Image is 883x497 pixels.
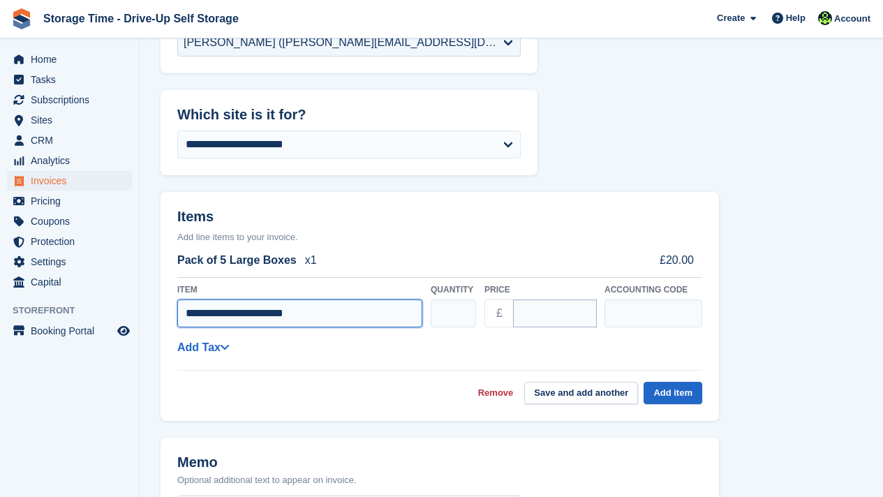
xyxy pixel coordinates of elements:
[7,171,132,191] a: menu
[31,252,114,272] span: Settings
[31,70,114,89] span: Tasks
[7,272,132,292] a: menu
[478,386,514,400] a: Remove
[7,252,132,272] a: menu
[7,232,132,251] a: menu
[305,252,317,269] span: x1
[31,321,114,341] span: Booking Portal
[177,473,357,487] p: Optional additional text to appear on invoice.
[7,90,132,110] a: menu
[31,110,114,130] span: Sites
[717,11,745,25] span: Create
[31,272,114,292] span: Capital
[7,110,132,130] a: menu
[7,131,132,150] a: menu
[11,8,32,29] img: stora-icon-8386f47178a22dfd0bd8f6a31ec36ba5ce8667c1dd55bd0f319d3a0aa187defe.svg
[31,131,114,150] span: CRM
[7,321,132,341] a: menu
[184,34,503,51] div: [PERSON_NAME] ([PERSON_NAME][EMAIL_ADDRESS][DOMAIN_NAME])
[177,454,357,470] h2: Memo
[641,252,694,269] span: £20.00
[31,171,114,191] span: Invoices
[7,212,132,231] a: menu
[177,230,702,244] p: Add line items to your invoice.
[177,252,297,269] span: Pack of 5 Large Boxes
[834,12,870,26] span: Account
[31,191,114,211] span: Pricing
[484,283,596,296] label: Price
[13,304,139,318] span: Storefront
[31,50,114,69] span: Home
[7,151,132,170] a: menu
[786,11,806,25] span: Help
[31,232,114,251] span: Protection
[818,11,832,25] img: Laaibah Sarwar
[7,50,132,69] a: menu
[38,7,244,30] a: Storage Time - Drive-Up Self Storage
[177,341,229,353] a: Add Tax
[644,382,702,405] button: Add item
[524,382,638,405] button: Save and add another
[604,283,702,296] label: Accounting code
[431,283,476,296] label: Quantity
[7,191,132,211] a: menu
[31,212,114,231] span: Coupons
[177,283,422,296] label: Item
[177,107,521,123] h2: Which site is it for?
[7,70,132,89] a: menu
[115,322,132,339] a: Preview store
[177,209,702,228] h2: Items
[31,90,114,110] span: Subscriptions
[31,151,114,170] span: Analytics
